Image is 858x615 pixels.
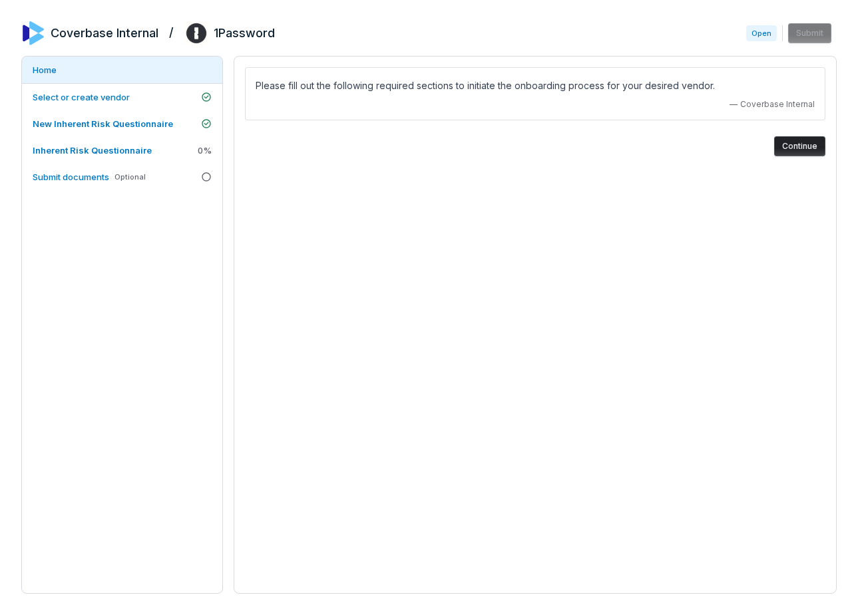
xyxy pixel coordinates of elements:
[746,25,777,41] span: Open
[774,136,825,156] button: Continue
[730,99,738,110] span: —
[22,84,222,110] a: Select or create vendor
[169,21,174,41] h2: /
[740,99,815,110] span: Coverbase Internal
[22,110,222,137] a: New Inherent Risk Questionnaire
[51,25,158,42] h2: Coverbase Internal
[33,92,130,102] span: Select or create vendor
[33,145,152,156] span: Inherent Risk Questionnaire
[22,164,222,190] a: Submit documentsOptional
[198,144,212,156] span: 0 %
[256,78,815,94] p: Please fill out the following required sections to initiate the onboarding process for your desir...
[114,172,146,182] span: Optional
[33,172,109,182] span: Submit documents
[214,25,275,42] h2: 1Password
[33,118,173,129] span: New Inherent Risk Questionnaire
[22,137,222,164] a: Inherent Risk Questionnaire0%
[22,57,222,83] a: Home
